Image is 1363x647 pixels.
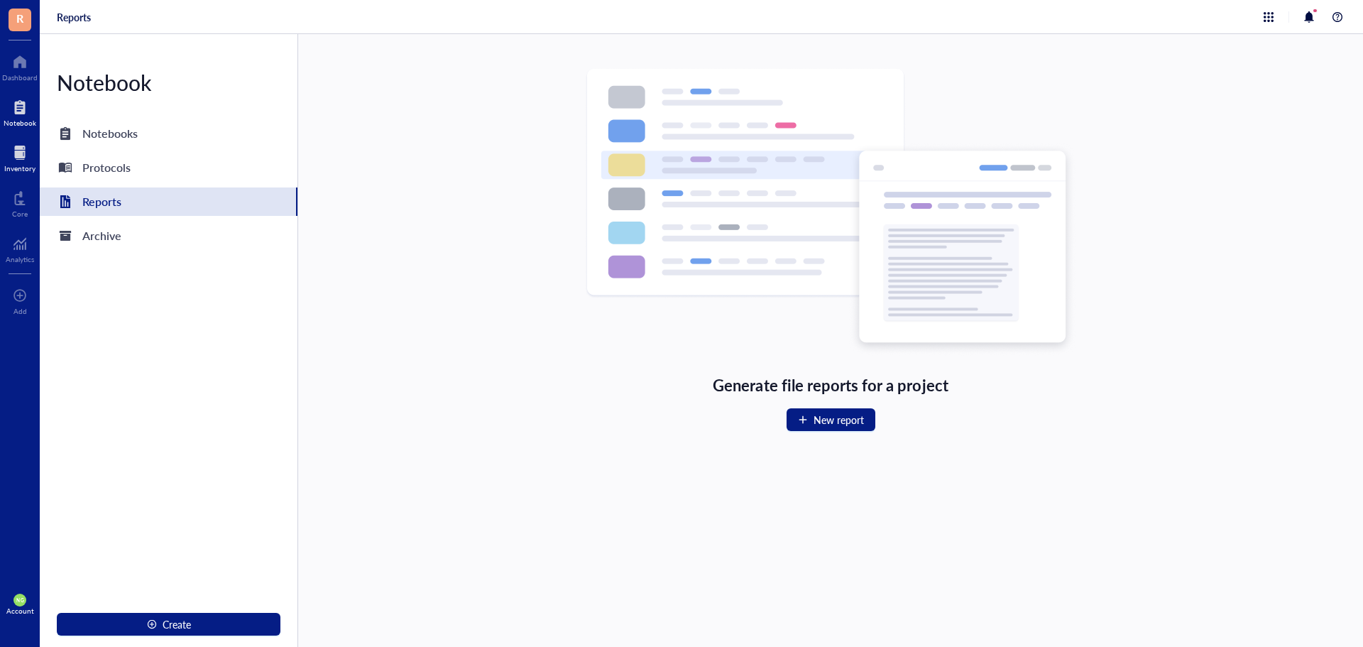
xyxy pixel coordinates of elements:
div: Generate file reports for a project [713,373,948,397]
div: Core [12,210,28,218]
a: Dashboard [2,50,38,82]
a: Notebooks [40,119,297,148]
img: Empty state [585,68,1076,356]
button: New report [787,408,875,431]
span: New report [814,414,864,425]
div: Protocols [82,158,131,178]
div: Notebook [4,119,36,127]
a: Archive [40,222,297,250]
span: Create [163,619,191,630]
a: Inventory [4,141,35,173]
a: Protocols [40,153,297,182]
div: Notebook [40,68,297,97]
a: Reports [57,11,91,23]
div: Add [13,307,27,315]
a: Reports [40,187,297,216]
div: Inventory [4,164,35,173]
a: Core [12,187,28,218]
div: Reports [82,192,121,212]
div: Archive [82,226,121,246]
div: Dashboard [2,73,38,82]
div: Account [6,607,34,615]
span: R [16,9,23,27]
div: Analytics [6,255,34,263]
a: Analytics [6,232,34,263]
span: NG [16,597,23,603]
a: Notebook [4,96,36,127]
div: Notebooks [82,124,138,143]
button: Create [57,613,280,636]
